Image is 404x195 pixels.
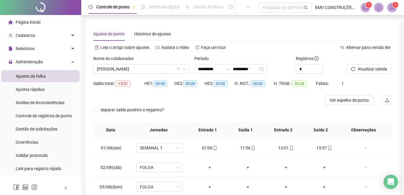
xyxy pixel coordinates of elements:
[194,55,213,62] label: Período
[310,145,338,151] div: 15:57
[156,45,160,49] span: youtube
[144,80,174,87] div: HE 1:
[289,146,294,150] span: mobile
[22,184,28,190] span: linkedin
[140,163,179,172] span: FOLGA
[140,143,179,152] span: SEMANAL 1
[149,4,180,9] span: Admissão digital
[384,175,398,189] div: Open Intercom Messenger
[246,5,250,9] span: ellipsis
[88,5,93,9] span: clock-circle
[177,67,180,71] span: filter
[346,64,392,74] button: Atualizar tabela
[358,66,387,72] span: Atualizar tabela
[31,184,37,190] span: instagram
[315,4,357,11] span: BMV CONSTRUÇÕES E INCORPORAÇÕES
[8,46,13,51] span: file
[100,184,122,189] span: 03/08(dom)
[227,122,264,138] th: Saída 1
[195,45,199,49] span: history
[8,33,13,37] span: user-add
[226,67,230,71] span: to
[233,145,262,151] div: 11:56
[8,20,13,24] span: home
[195,184,224,190] div: +
[348,164,384,171] div: -
[346,45,390,50] span: Alternar para versão lite
[226,67,230,71] span: swap-right
[264,122,302,138] th: Entrada 2
[174,80,205,87] div: HE 2:
[376,5,381,10] span: bell
[141,5,145,9] span: file-done
[13,184,19,190] span: facebook
[302,122,340,138] th: Saída 2
[16,166,61,171] span: Link para registro rápido
[100,165,122,170] span: 02/08(sáb)
[392,2,398,8] sup: Atualize o seu contato no menu Meus Dados
[153,80,167,87] span: 00:00
[16,46,35,51] span: Relatórios
[348,145,384,151] div: -
[93,31,125,36] span: Ajustes de ponto
[341,81,344,86] span: 1
[128,122,189,138] th: Jornadas
[272,184,300,190] div: +
[16,74,46,79] span: Ajustes da folha
[183,67,186,71] span: down
[195,164,224,171] div: +
[233,164,262,171] div: +
[8,60,13,64] span: lock
[394,3,396,7] span: 1
[183,80,197,87] span: 00:00
[272,145,300,151] div: 13:01
[189,122,227,138] th: Entrada 1
[96,4,130,9] span: Controle de ponto
[304,5,308,10] span: search
[344,127,383,133] span: Observações
[16,59,43,64] span: Administração
[93,122,128,138] th: Data
[16,127,57,131] span: Gestão de solicitações
[251,146,255,150] span: mobile
[16,113,72,118] span: Controle de registros de ponto
[340,45,344,49] span: swap
[16,20,40,25] span: Página inicial
[366,2,372,8] sup: 1
[16,87,45,92] span: Ajustes rápidos
[363,5,368,10] span: notification
[296,55,319,62] span: Registros
[201,45,226,50] span: Faça um tour
[310,184,338,190] div: +
[195,145,224,151] div: 07:06
[274,80,316,87] div: H. TRAB.:
[348,184,384,190] div: -
[314,56,319,61] span: info-circle
[134,31,171,36] span: Histórico de ajustes
[292,80,307,87] span: 92:24
[351,67,355,71] span: reload
[272,164,300,171] div: +
[16,33,35,38] span: Cadastros
[205,80,235,87] div: HE 3:
[325,95,374,105] button: Ver espelho de ponto
[310,164,338,171] div: +
[213,80,227,87] span: 00:00
[193,4,224,9] span: Gestão de férias
[115,80,130,87] span: -13:21
[368,3,370,7] span: 1
[98,106,167,113] span: Separar saldo positivo e negativo?
[100,45,150,50] span: Leia o artigo sobre ajustes
[316,81,329,86] span: Faltas:
[161,45,189,50] span: Assista o vídeo
[97,64,186,73] span: FABIANO COSTA DE CASTRO
[185,5,190,9] span: sun
[93,55,138,62] label: Nome do colaborador
[235,80,274,87] div: H. NOT.:
[385,98,390,103] span: upload
[16,140,38,145] span: Ocorrências
[251,80,265,87] span: 00:00
[140,182,179,191] span: FOLGA
[387,3,396,12] img: 66634
[212,146,217,150] span: mobile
